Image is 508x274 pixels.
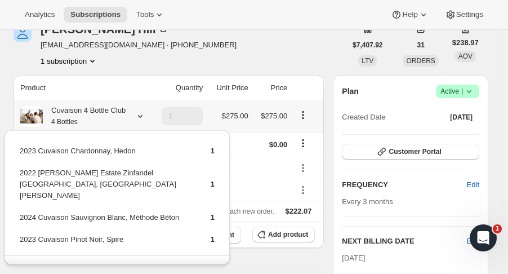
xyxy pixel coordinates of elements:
[460,176,486,194] button: Edit
[70,10,121,19] span: Subscriptions
[342,254,365,262] span: [DATE]
[406,57,435,65] span: ORDERS
[19,211,191,232] td: 2024 Cuvaison Sauvignon Blanc, Méthode Béton
[443,109,479,125] button: [DATE]
[389,147,441,156] span: Customer Portal
[25,10,55,19] span: Analytics
[294,109,312,121] button: Product actions
[342,179,466,191] h2: FREQUENCY
[14,76,150,100] th: Product
[342,86,359,97] h2: Plan
[467,236,479,247] button: Edit
[19,167,191,210] td: 2022 [PERSON_NAME] Estate Zinfandel [GEOGRAPHIC_DATA], [GEOGRAPHIC_DATA][PERSON_NAME]
[19,233,191,254] td: 2023 Cuvaison Pinot Noir, Spire
[41,24,169,35] div: [PERSON_NAME] Hill
[286,207,312,215] span: $222.07
[206,76,252,100] th: Unit Price
[362,57,373,65] span: LTV
[493,224,502,233] span: 1
[353,41,382,50] span: $7,407.92
[222,112,248,120] span: $275.00
[438,7,490,23] button: Settings
[261,112,287,120] span: $275.00
[211,235,215,244] span: 1
[43,105,126,127] div: Cuvaison 4 Bottle Club
[150,76,206,100] th: Quantity
[452,37,479,48] span: $238.97
[18,7,61,23] button: Analytics
[294,137,312,149] button: Shipping actions
[440,86,475,97] span: Active
[252,227,315,242] button: Add product
[402,10,417,19] span: Help
[458,52,473,60] span: AOV
[462,87,464,96] span: |
[268,230,308,239] span: Add product
[450,113,473,122] span: [DATE]
[456,10,483,19] span: Settings
[14,24,32,42] span: Debra Hill
[51,118,78,126] small: 4 Bottles
[346,37,389,53] button: $7,407.92
[130,7,172,23] button: Tools
[269,140,288,149] span: $0.00
[467,179,479,191] span: Edit
[342,144,479,160] button: Customer Portal
[211,147,215,155] span: 1
[417,41,424,50] span: 31
[211,213,215,222] span: 1
[342,197,393,206] span: Every 3 months
[64,7,127,23] button: Subscriptions
[384,7,435,23] button: Help
[410,37,431,53] button: 31
[41,55,98,67] button: Product actions
[19,145,191,166] td: 2023 Cuvaison Chardonnay, Hedon
[41,39,237,51] span: [EMAIL_ADDRESS][DOMAIN_NAME] · [PHONE_NUMBER]
[470,224,497,251] iframe: Intercom live chat
[342,112,385,123] span: Created Date
[342,236,466,247] h2: NEXT BILLING DATE
[211,180,215,188] span: 1
[136,10,154,19] span: Tools
[252,76,291,100] th: Price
